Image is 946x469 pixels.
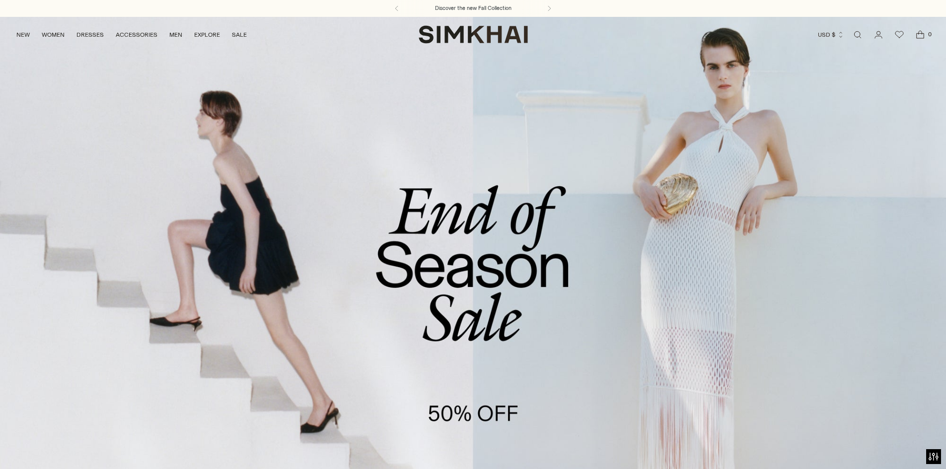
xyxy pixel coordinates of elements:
[869,25,888,45] a: Go to the account page
[925,30,934,39] span: 0
[42,24,65,46] a: WOMEN
[76,24,104,46] a: DRESSES
[169,24,182,46] a: MEN
[194,24,220,46] a: EXPLORE
[889,25,909,45] a: Wishlist
[232,24,247,46] a: SALE
[818,24,844,46] button: USD $
[848,25,868,45] a: Open search modal
[116,24,157,46] a: ACCESSORIES
[419,25,528,44] a: SIMKHAI
[896,422,936,459] iframe: Gorgias live chat messenger
[910,25,930,45] a: Open cart modal
[435,4,511,12] a: Discover the new Fall Collection
[16,24,30,46] a: NEW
